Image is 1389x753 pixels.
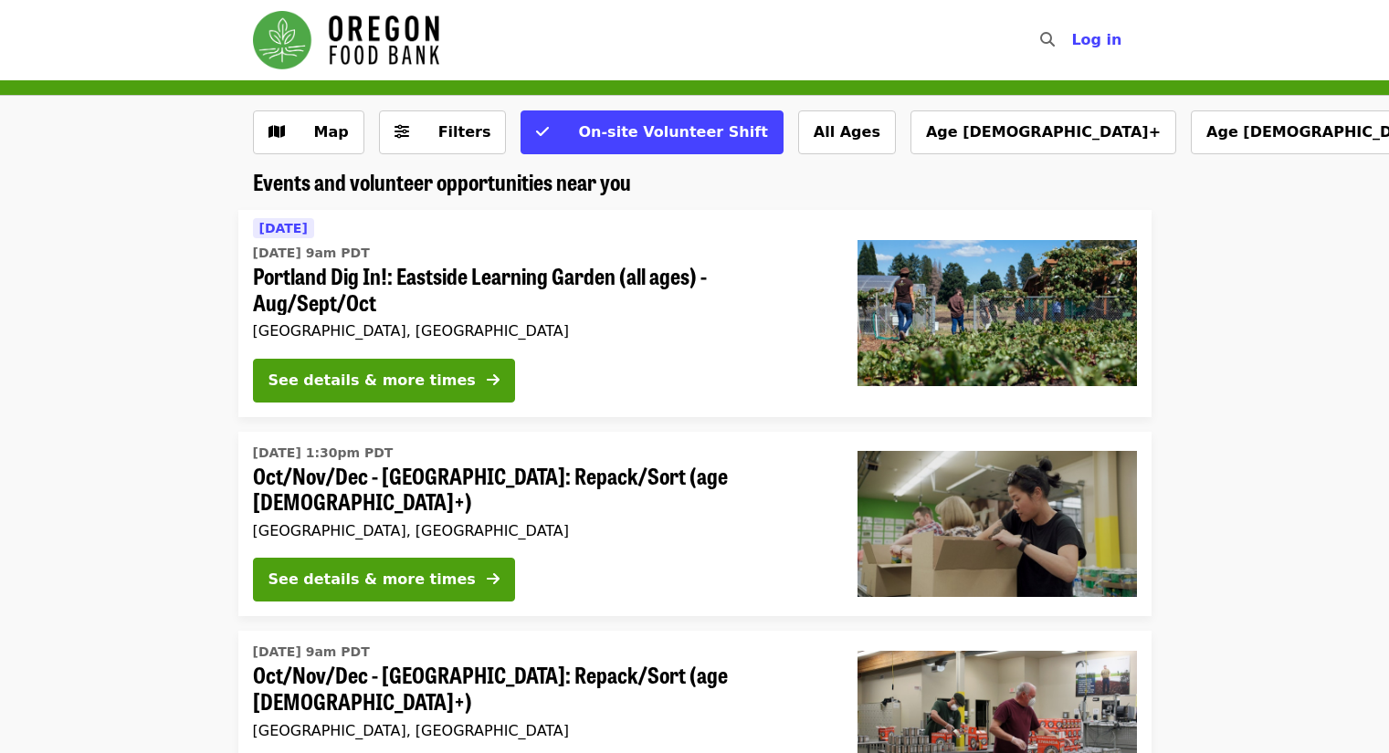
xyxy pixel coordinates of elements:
i: map icon [268,123,285,141]
span: [DATE] [259,221,308,235]
img: Oregon Food Bank - Home [253,11,439,69]
button: See details & more times [253,558,515,601]
i: arrow-right icon [487,570,500,588]
span: Map [314,123,349,141]
button: On-site Volunteer Shift [521,110,783,154]
i: arrow-right icon [487,371,500,389]
span: Log in [1071,31,1121,48]
time: [DATE] 9am PDT [253,244,370,263]
span: On-site Volunteer Shift [578,123,767,141]
span: Events and volunteer opportunities near you [253,165,631,197]
button: See details & more times [253,359,515,403]
img: Portland Dig In!: Eastside Learning Garden (all ages) - Aug/Sept/Oct organized by Oregon Food Bank [858,240,1137,386]
div: [GEOGRAPHIC_DATA], [GEOGRAPHIC_DATA] [253,522,828,539]
button: Log in [1057,22,1136,58]
span: Oct/Nov/Dec - [GEOGRAPHIC_DATA]: Repack/Sort (age [DEMOGRAPHIC_DATA]+) [253,463,828,516]
span: Portland Dig In!: Eastside Learning Garden (all ages) - Aug/Sept/Oct [253,263,828,316]
i: sliders-h icon [395,123,409,141]
button: Show map view [253,110,364,154]
button: Filters (0 selected) [379,110,507,154]
div: See details & more times [268,370,476,392]
time: [DATE] 9am PDT [253,643,370,662]
i: check icon [536,123,549,141]
span: Filters [438,123,491,141]
div: [GEOGRAPHIC_DATA], [GEOGRAPHIC_DATA] [253,322,828,340]
a: See details for "Oct/Nov/Dec - Portland: Repack/Sort (age 8+)" [238,432,1152,617]
span: Oct/Nov/Dec - [GEOGRAPHIC_DATA]: Repack/Sort (age [DEMOGRAPHIC_DATA]+) [253,662,828,715]
div: See details & more times [268,569,476,591]
img: Oct/Nov/Dec - Portland: Repack/Sort (age 8+) organized by Oregon Food Bank [858,451,1137,597]
a: See details for "Portland Dig In!: Eastside Learning Garden (all ages) - Aug/Sept/Oct" [238,210,1152,417]
div: [GEOGRAPHIC_DATA], [GEOGRAPHIC_DATA] [253,722,828,739]
button: All Ages [798,110,896,154]
input: Search [1066,18,1080,62]
time: [DATE] 1:30pm PDT [253,444,394,463]
i: search icon [1040,31,1055,48]
button: Age [DEMOGRAPHIC_DATA]+ [910,110,1176,154]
